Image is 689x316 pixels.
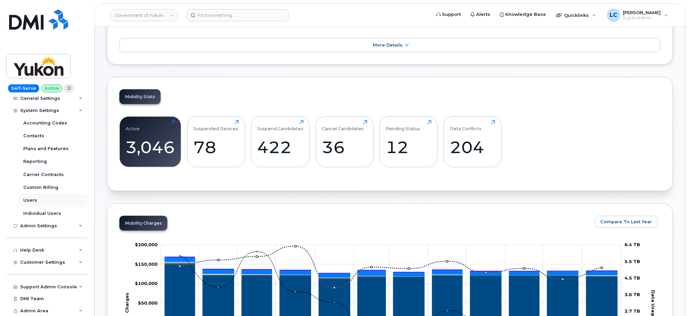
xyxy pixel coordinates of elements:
[625,308,640,314] tspan: 2.7 TB
[193,120,239,163] a: Suspended Devices78
[322,120,367,163] a: Cancel Candidates36
[495,8,551,21] a: Knowledge Base
[564,12,589,18] span: Quicklinks
[126,137,175,157] div: 3,046
[623,10,661,15] span: [PERSON_NAME]
[135,281,158,286] g: $0
[476,11,490,18] span: Alerts
[432,8,466,21] a: Support
[505,11,546,18] span: Knowledge Base
[373,42,403,48] span: More Details
[386,120,420,131] div: Pending Status
[138,300,158,306] tspan: $50,000
[386,137,432,157] div: 12
[602,8,673,22] div: Logan Cole
[625,242,640,247] tspan: 6.4 TB
[610,11,617,19] span: LC
[126,120,175,163] a: Active3,046
[135,261,158,267] tspan: $150,000
[442,11,461,18] span: Support
[322,120,364,131] div: Cancel Candidates
[110,9,178,21] a: Government of Yukon
[193,137,239,157] div: 78
[450,120,481,131] div: Data Conflicts
[135,242,158,247] g: $0
[625,292,640,297] tspan: 3.6 TB
[257,120,304,131] div: Suspend Candidates
[623,15,661,21] span: Super Admin
[450,120,495,163] a: Data Conflicts204
[126,120,140,131] div: Active
[124,292,130,313] tspan: Charges
[601,219,652,225] span: Compare To Last Year
[135,261,158,267] g: $0
[595,216,658,228] button: Compare To Last Year
[625,275,640,281] tspan: 4.5 TB
[257,120,304,163] a: Suspend Candidates422
[187,9,289,21] input: Find something...
[466,8,495,21] a: Alerts
[165,257,617,273] g: QST
[193,120,238,131] div: Suspended Devices
[135,281,158,286] tspan: $100,000
[386,120,432,163] a: Pending Status12
[322,137,367,157] div: 36
[257,137,304,157] div: 422
[552,8,601,22] div: Quicklinks
[138,300,158,306] g: $0
[625,258,640,264] tspan: 5.5 TB
[450,137,495,157] div: 204
[135,242,158,247] tspan: $200,000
